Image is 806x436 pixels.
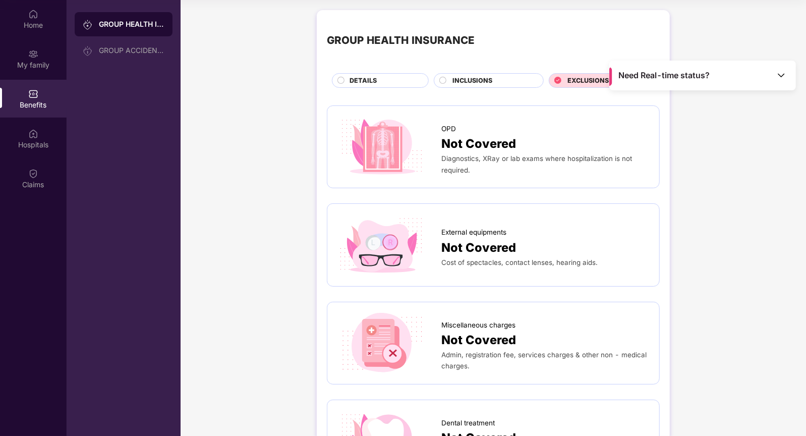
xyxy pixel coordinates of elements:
[337,116,426,178] img: icon
[350,76,377,86] span: DETAILS
[441,320,515,331] span: Miscellaneous charges
[28,129,38,139] img: svg+xml;base64,PHN2ZyBpZD0iSG9zcGl0YWxzIiB4bWxucz0iaHR0cDovL3d3dy53My5vcmcvMjAwMC9zdmciIHdpZHRoPS...
[619,70,710,81] span: Need Real-time status?
[99,46,164,54] div: GROUP ACCIDENTAL INSURANCE
[441,227,506,238] span: External equipments
[337,312,426,374] img: icon
[28,49,38,59] img: svg+xml;base64,PHN2ZyB3aWR0aD0iMjAiIGhlaWdodD0iMjAiIHZpZXdCb3g9IjAgMCAyMCAyMCIgZmlsbD0ibm9uZSIgeG...
[441,351,647,370] span: Admin, registration fee, services charges & other non - medical charges.
[441,238,516,257] span: Not Covered
[441,154,632,174] span: Diagnostics, XRay or lab exams where hospitalization is not required.
[441,134,516,153] span: Not Covered
[567,76,609,86] span: EXCLUSIONS
[28,89,38,99] img: svg+xml;base64,PHN2ZyBpZD0iQmVuZWZpdHMiIHhtbG5zPSJodHRwOi8vd3d3LnczLm9yZy8yMDAwL3N2ZyIgd2lkdGg9Ij...
[83,20,93,30] img: svg+xml;base64,PHN2ZyB3aWR0aD0iMjAiIGhlaWdodD0iMjAiIHZpZXdCb3g9IjAgMCAyMCAyMCIgZmlsbD0ibm9uZSIgeG...
[441,331,516,349] span: Not Covered
[99,19,164,29] div: GROUP HEALTH INSURANCE
[83,46,93,56] img: svg+xml;base64,PHN2ZyB3aWR0aD0iMjAiIGhlaWdodD0iMjAiIHZpZXdCb3g9IjAgMCAyMCAyMCIgZmlsbD0ibm9uZSIgeG...
[441,258,598,266] span: Cost of spectacles, contact lenses, hearing aids.
[453,76,493,86] span: INCLUSIONS
[441,124,456,134] span: OPD
[28,9,38,19] img: svg+xml;base64,PHN2ZyBpZD0iSG9tZSIgeG1sbnM9Imh0dHA6Ly93d3cudzMub3JnLzIwMDAvc3ZnIiB3aWR0aD0iMjAiIG...
[441,418,495,428] span: Dental treatment
[337,214,426,276] img: icon
[28,169,38,179] img: svg+xml;base64,PHN2ZyBpZD0iQ2xhaW0iIHhtbG5zPSJodHRwOi8vd3d3LnczLm9yZy8yMDAwL3N2ZyIgd2lkdGg9IjIwIi...
[327,32,475,48] div: GROUP HEALTH INSURANCE
[776,70,786,80] img: Toggle Icon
